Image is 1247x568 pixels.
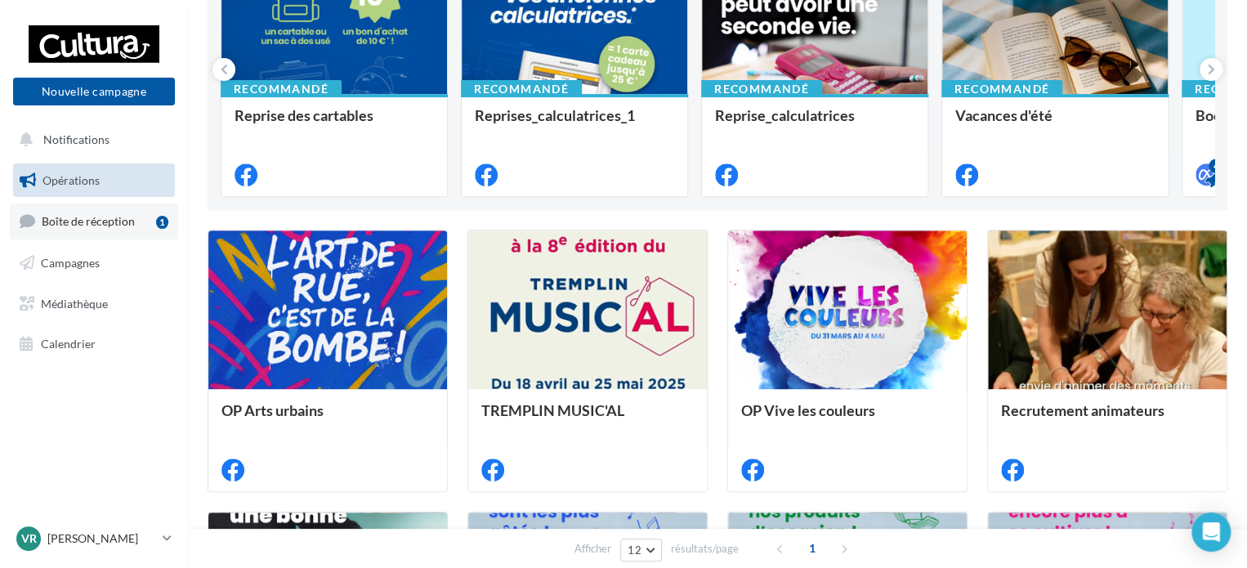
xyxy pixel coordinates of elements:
[42,214,135,228] span: Boîte de réception
[221,80,342,98] div: Recommandé
[13,523,175,554] a: Vr [PERSON_NAME]
[235,107,434,140] div: Reprise des cartables
[475,107,674,140] div: Reprises_calculatrices_1
[10,327,178,361] a: Calendrier
[10,246,178,280] a: Campagnes
[10,203,178,239] a: Boîte de réception1
[41,296,108,310] span: Médiathèque
[156,216,168,229] div: 1
[43,132,110,146] span: Notifications
[10,163,178,198] a: Opérations
[1001,402,1213,435] div: Recrutement animateurs
[13,78,175,105] button: Nouvelle campagne
[799,535,825,561] span: 1
[41,337,96,351] span: Calendrier
[461,80,582,98] div: Recommandé
[620,539,662,561] button: 12
[701,80,822,98] div: Recommandé
[1209,159,1223,173] div: 4
[10,287,178,321] a: Médiathèque
[21,530,37,547] span: Vr
[574,541,611,557] span: Afficher
[10,123,172,157] button: Notifications
[221,402,434,435] div: OP Arts urbains
[741,402,954,435] div: OP Vive les couleurs
[42,173,100,187] span: Opérations
[47,530,156,547] p: [PERSON_NAME]
[481,402,694,435] div: TREMPLIN MUSIC'AL
[941,80,1062,98] div: Recommandé
[41,256,100,270] span: Campagnes
[1191,512,1231,552] div: Open Intercom Messenger
[671,541,739,557] span: résultats/page
[715,107,914,140] div: Reprise_calculatrices
[628,543,641,557] span: 12
[955,107,1155,140] div: Vacances d'été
